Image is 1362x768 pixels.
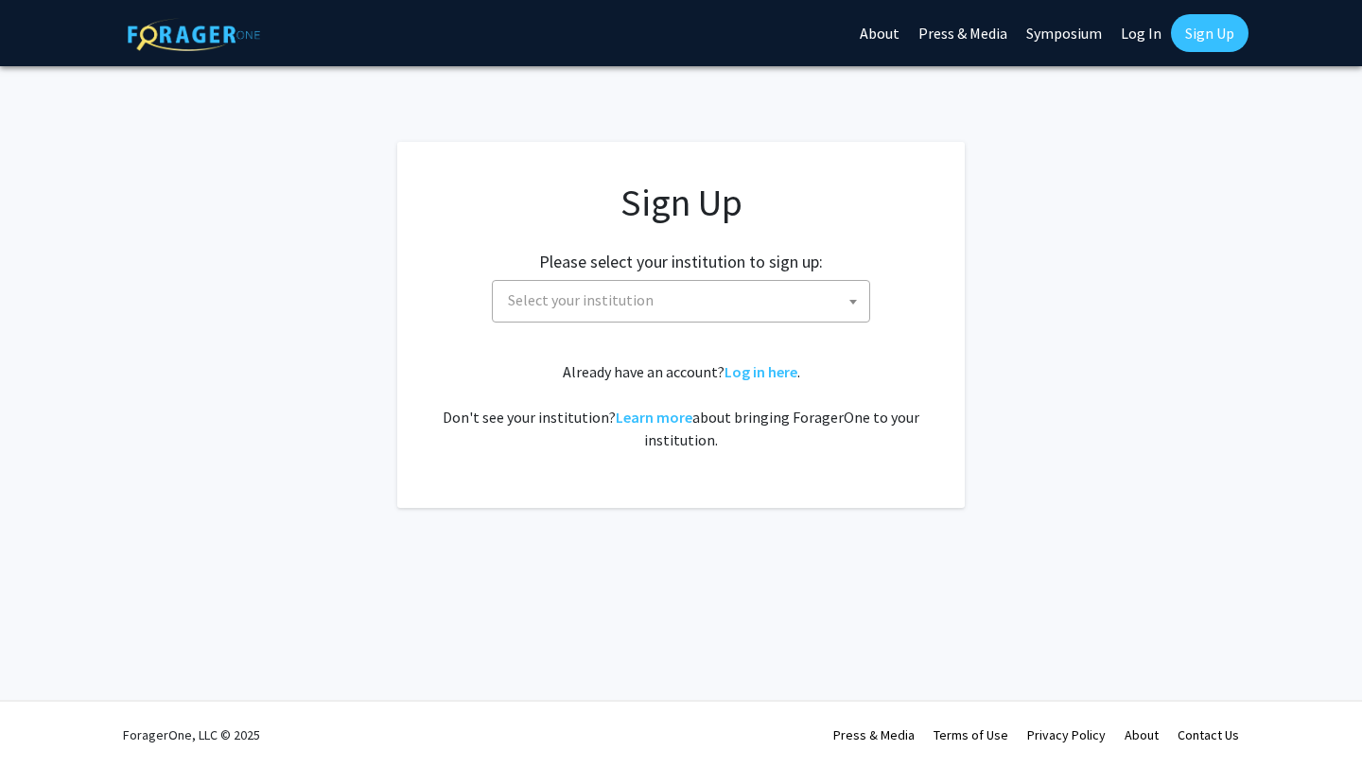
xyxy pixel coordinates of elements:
[1125,726,1159,743] a: About
[539,252,823,272] h2: Please select your institution to sign up:
[435,180,927,225] h1: Sign Up
[500,281,869,320] span: Select your institution
[1027,726,1106,743] a: Privacy Policy
[1171,14,1248,52] a: Sign Up
[492,280,870,323] span: Select your institution
[123,702,260,768] div: ForagerOne, LLC © 2025
[1178,726,1239,743] a: Contact Us
[616,408,692,427] a: Learn more about bringing ForagerOne to your institution
[725,362,797,381] a: Log in here
[934,726,1008,743] a: Terms of Use
[508,290,654,309] span: Select your institution
[128,18,260,51] img: ForagerOne Logo
[435,360,927,451] div: Already have an account? . Don't see your institution? about bringing ForagerOne to your institut...
[833,726,915,743] a: Press & Media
